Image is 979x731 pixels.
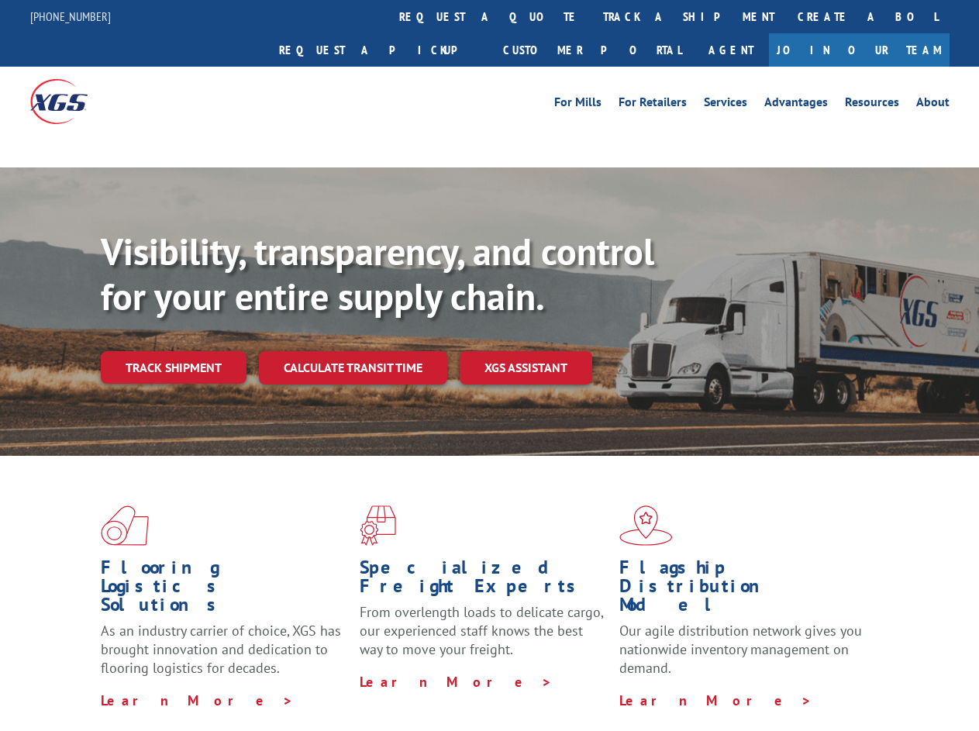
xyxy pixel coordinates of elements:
a: About [916,96,950,113]
b: Visibility, transparency, and control for your entire supply chain. [101,227,654,320]
span: Our agile distribution network gives you nationwide inventory management on demand. [619,622,862,677]
p: From overlength loads to delicate cargo, our experienced staff knows the best way to move your fr... [360,603,607,672]
a: Track shipment [101,351,246,384]
a: For Mills [554,96,602,113]
img: xgs-icon-total-supply-chain-intelligence-red [101,505,149,546]
a: For Retailers [619,96,687,113]
a: Learn More > [101,691,294,709]
a: Learn More > [360,673,553,691]
a: Advantages [764,96,828,113]
img: xgs-icon-flagship-distribution-model-red [619,505,673,546]
a: Agent [693,33,769,67]
h1: Flooring Logistics Solutions [101,558,348,622]
a: Request a pickup [267,33,491,67]
a: Calculate transit time [259,351,447,384]
a: Services [704,96,747,113]
a: Resources [845,96,899,113]
span: As an industry carrier of choice, XGS has brought innovation and dedication to flooring logistics... [101,622,341,677]
a: XGS ASSISTANT [460,351,592,384]
a: Customer Portal [491,33,693,67]
a: [PHONE_NUMBER] [30,9,111,24]
h1: Flagship Distribution Model [619,558,867,622]
h1: Specialized Freight Experts [360,558,607,603]
a: Join Our Team [769,33,950,67]
img: xgs-icon-focused-on-flooring-red [360,505,396,546]
a: Learn More > [619,691,812,709]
